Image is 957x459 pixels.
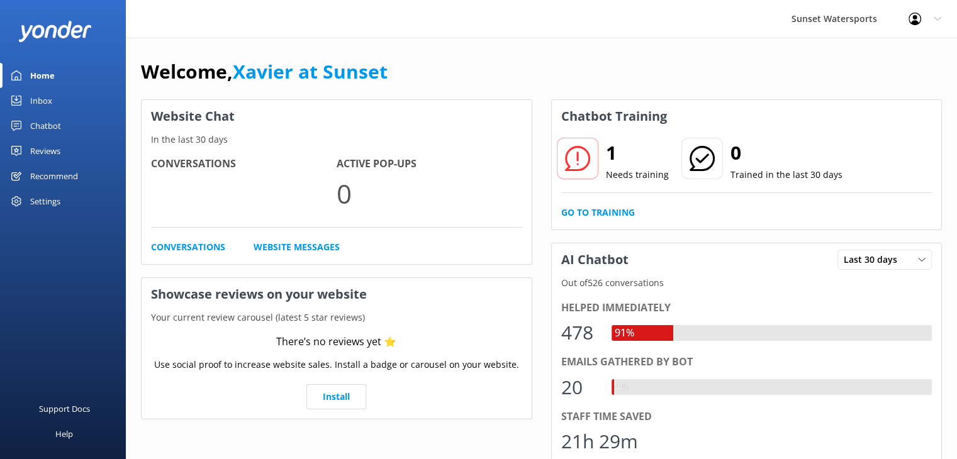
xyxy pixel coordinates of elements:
[306,384,366,409] a: Install
[730,138,842,168] h2: 0
[142,133,532,147] p: In the last 30 days
[142,311,532,324] p: Your current review carousel (latest 5 star reviews)
[30,63,55,88] div: Home
[561,426,638,456] div: 21h 29m
[142,278,532,311] h3: Showcase reviews on your website
[30,88,52,113] div: Inbox
[39,396,90,421] div: Support Docs
[30,138,60,163] div: Reviews
[561,300,932,316] div: Helped immediately
[552,243,638,276] h3: AI Chatbot
[154,358,519,372] p: Use social proof to increase website sales. Install a badge or carousel on your website.
[141,57,388,87] h1: Welcome,
[612,379,632,395] div: 4%
[337,156,522,172] h4: Active Pop-ups
[55,421,73,446] div: Help
[337,172,522,214] p: 0
[561,372,599,402] div: 20
[151,240,225,254] a: Conversations
[612,325,637,341] div: 91%
[276,334,396,350] div: There’s no reviews yet ⭐
[561,206,635,219] a: Go to Training
[233,58,388,84] a: Xavier at Sunset
[30,189,60,214] div: Settings
[561,354,932,370] div: Emails gathered by bot
[844,253,905,267] span: Last 30 days
[561,318,599,348] div: 478
[552,276,942,290] p: Out of 526 conversations
[142,100,532,133] h3: Website Chat
[561,409,932,425] div: Staff time saved
[151,156,337,172] h4: Conversations
[606,168,669,182] p: Needs training
[19,21,91,41] img: yonder-white-logo.png
[30,113,61,138] div: Chatbot
[254,240,340,254] a: Website Messages
[730,168,842,182] p: Trained in the last 30 days
[30,163,78,189] div: Recommend
[606,138,669,168] h2: 1
[552,100,676,133] h3: Chatbot Training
